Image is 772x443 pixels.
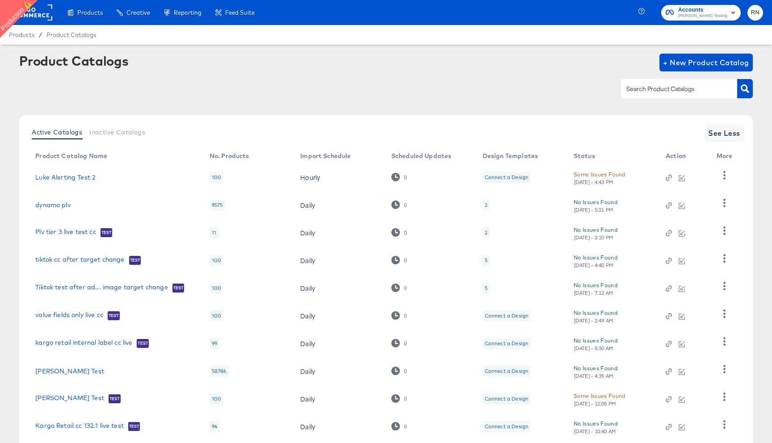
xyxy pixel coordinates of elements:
div: 5 [482,282,490,294]
span: Reporting [174,9,201,16]
td: Daily [293,330,384,357]
a: [PERSON_NAME] Test [35,368,104,375]
th: Action [659,149,709,163]
span: / [34,31,46,38]
div: 99 [210,338,219,349]
div: 0 [391,311,407,320]
div: 2 [485,201,487,209]
div: 0 [403,257,407,263]
div: Connect a Design [482,421,531,432]
span: RN [751,8,759,18]
div: 5 [482,255,490,266]
div: 0 [403,396,407,402]
div: Product Catalogs [19,54,128,68]
a: [PERSON_NAME] Test [35,394,104,403]
td: Daily [293,385,384,413]
div: Connect a Design [485,340,529,347]
span: Test [129,257,141,264]
td: Daily [293,274,384,302]
div: 2 [482,227,490,238]
div: Import Schedule [300,152,351,159]
div: Scheduled Updates [391,152,452,159]
div: No. Products [210,152,249,159]
a: Plv tier 3 live test cc [35,228,96,237]
div: [DATE] - 12:05 PM [574,401,617,407]
div: 2 [482,199,490,211]
button: Some Issues Found[DATE] - 4:43 PM [574,170,625,185]
div: 94 [210,421,219,432]
a: Product Catalogs [46,31,96,38]
span: Accounts [678,5,727,15]
div: Design Templates [482,152,538,159]
a: Kargo Retail cc 132.1 live test [35,422,124,431]
div: 0 [391,256,407,264]
span: Test [128,423,140,430]
button: RN [747,5,763,21]
a: kargo retail internal label cc live [35,339,132,348]
td: Daily [293,357,384,385]
div: Product Catalog Name [35,152,107,159]
a: dynamo plv [35,201,71,209]
div: 0 [391,228,407,237]
div: 11 [210,227,218,238]
div: 0 [403,174,407,180]
td: Daily [293,247,384,274]
button: See Less [705,124,744,142]
div: 5 [485,257,487,264]
div: 0 [391,367,407,375]
button: Some Issues Found[DATE] - 12:05 PM [574,391,625,407]
div: 100 [210,282,223,294]
div: 0 [391,173,407,181]
div: 100 [210,310,223,322]
div: Connect a Design [485,174,529,181]
div: Connect a Design [482,310,531,322]
div: 0 [403,340,407,347]
div: 100 [210,393,223,405]
div: Connect a Design [485,395,529,402]
div: 0 [403,230,407,236]
div: 100 [210,255,223,266]
th: Status [566,149,659,163]
span: Test [108,312,120,319]
span: Feed Suite [225,9,255,16]
div: Connect a Design [482,338,531,349]
div: Some Issues Found [574,391,625,401]
div: 0 [403,285,407,291]
span: [PERSON_NAME] Testing [678,13,727,20]
a: value fields only live cc [35,311,103,320]
td: Daily [293,302,384,330]
div: 100 [210,171,223,183]
div: 0 [391,284,407,292]
td: Daily [293,191,384,219]
div: 0 [403,313,407,319]
a: Luke Alerting Test 2 [35,174,96,181]
button: Accounts[PERSON_NAME] Testing [661,5,741,21]
button: + New Product Catalog [659,54,753,71]
span: Test [137,340,149,347]
div: [DATE] - 4:43 PM [574,179,614,185]
span: Products [9,31,34,38]
th: More [709,149,743,163]
a: Tiktok test after ad... image target change [35,284,168,291]
div: Connect a Design [485,312,529,319]
div: 0 [391,394,407,403]
div: Connect a Design [485,423,529,430]
div: 2 [485,229,487,236]
span: + New Product Catalog [663,56,749,69]
span: Products [77,9,103,16]
span: Test [109,395,121,402]
div: 0 [391,339,407,347]
div: Some Issues Found [574,170,625,179]
span: Test [101,229,113,236]
div: 0 [403,423,407,430]
span: Active Catalogs [32,129,82,136]
td: Hourly [293,163,384,191]
input: Search Product Catalogs [625,84,720,94]
div: 0 [391,422,407,430]
div: 5 [485,284,487,292]
span: See Less [708,127,740,139]
div: 9575 [210,199,225,211]
div: 58786 [210,365,229,377]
